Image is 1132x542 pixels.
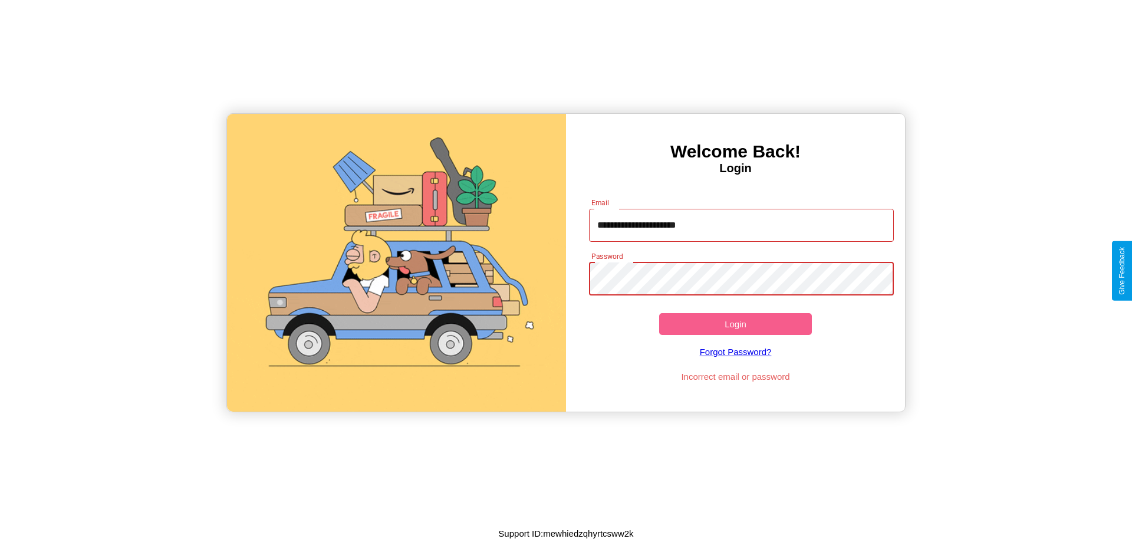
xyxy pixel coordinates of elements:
p: Support ID: mewhiedzqhyrtcsww2k [498,525,633,541]
label: Email [591,198,610,208]
label: Password [591,251,623,261]
div: Give Feedback [1118,247,1126,295]
h4: Login [566,162,905,175]
a: Forgot Password? [583,335,889,369]
img: gif [227,114,566,412]
button: Login [659,313,812,335]
h3: Welcome Back! [566,142,905,162]
p: Incorrect email or password [583,369,889,385]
